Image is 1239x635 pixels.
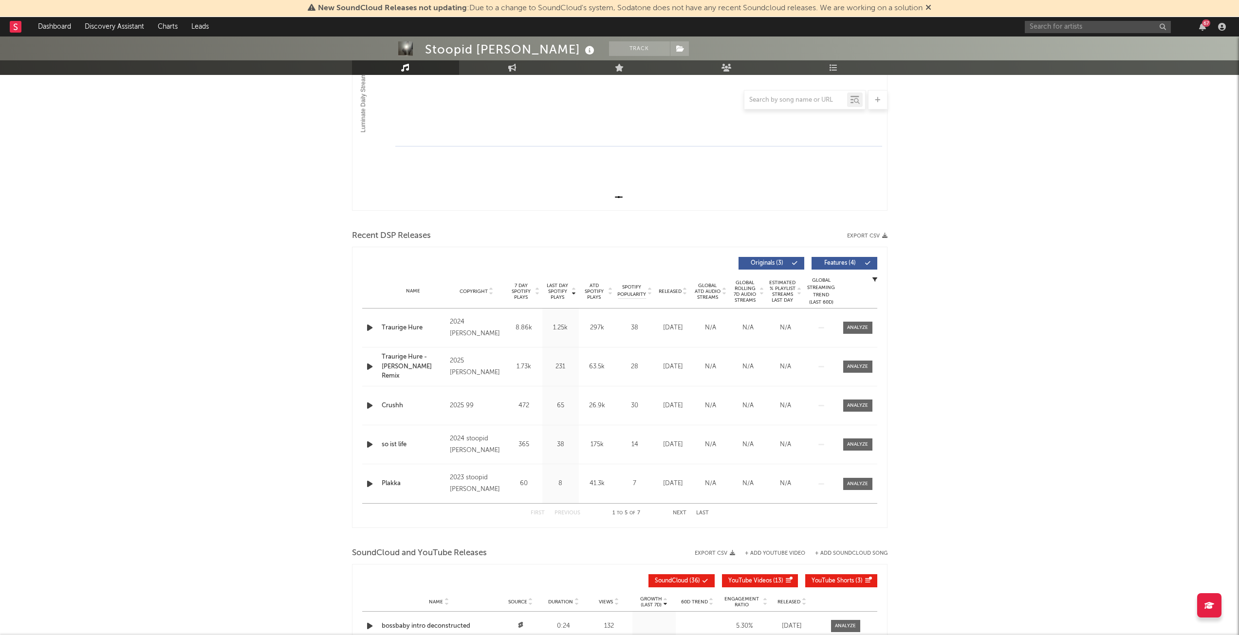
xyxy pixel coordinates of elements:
[769,479,802,489] div: N/A
[745,551,805,556] button: + Add YouTube Video
[581,323,613,333] div: 297k
[1025,21,1171,33] input: Search for artists
[805,551,888,556] button: + Add SoundCloud Song
[581,283,607,300] span: ATD Spotify Plays
[694,283,721,300] span: Global ATD Audio Streams
[508,283,534,300] span: 7 Day Spotify Plays
[694,440,727,450] div: N/A
[925,4,931,12] span: Dismiss
[681,599,708,605] span: 60D Trend
[508,323,540,333] div: 8.86k
[655,578,700,584] span: ( 36 )
[382,323,445,333] a: Traurige Hure
[318,4,467,12] span: New SoundCloud Releases not updating
[745,260,790,266] span: Originals ( 3 )
[744,96,847,104] input: Search by song name or URL
[694,362,727,372] div: N/A
[769,401,802,411] div: N/A
[812,257,877,270] button: Features(4)
[581,362,613,372] div: 63.5k
[609,41,670,56] button: Track
[581,440,613,450] div: 175k
[657,323,689,333] div: [DATE]
[382,479,445,489] a: Plakka
[732,362,764,372] div: N/A
[812,578,863,584] span: ( 3 )
[450,472,503,495] div: 2023 stoopid [PERSON_NAME]
[818,260,863,266] span: Features ( 4 )
[450,316,503,340] div: 2024 [PERSON_NAME]
[721,596,762,608] span: Engagement Ratio
[1199,23,1206,31] button: 67
[694,479,727,489] div: N/A
[600,508,653,519] div: 1 5 7
[508,479,540,489] div: 60
[694,401,727,411] div: N/A
[545,621,583,631] div: 0:24
[531,510,545,516] button: First
[429,599,443,605] span: Name
[545,479,576,489] div: 8
[728,578,783,584] span: ( 13 )
[732,440,764,450] div: N/A
[508,440,540,450] div: 365
[769,323,802,333] div: N/A
[382,401,445,411] a: Crushh
[545,283,571,300] span: Last Day Spotify Plays
[382,352,445,381] a: Traurige Hure - [PERSON_NAME] Remix
[151,17,185,36] a: Charts
[769,280,796,303] span: Estimated % Playlist Streams Last Day
[548,599,573,605] span: Duration
[732,401,764,411] div: N/A
[640,596,662,602] p: Growth
[618,401,652,411] div: 30
[618,323,652,333] div: 38
[721,621,768,631] div: 5.30 %
[545,440,576,450] div: 38
[78,17,151,36] a: Discovery Assistant
[618,362,652,372] div: 28
[588,621,630,631] div: 132
[581,479,613,489] div: 41.3k
[773,621,812,631] div: [DATE]
[545,362,576,372] div: 231
[617,511,623,515] span: to
[659,289,682,294] span: Released
[508,599,527,605] span: Source
[777,599,800,605] span: Released
[31,17,78,36] a: Dashboard
[732,479,764,489] div: N/A
[728,578,772,584] span: YouTube Videos
[694,323,727,333] div: N/A
[555,510,580,516] button: Previous
[722,574,798,587] button: YouTube Videos(13)
[1202,19,1210,27] div: 67
[360,71,367,132] text: Luminate Daily Streams
[352,547,487,559] span: SoundCloud and YouTube Releases
[648,574,715,587] button: SoundCloud(36)
[617,284,646,298] span: Spotify Popularity
[732,280,758,303] span: Global Rolling 7D Audio Streams
[735,551,805,556] div: + Add YouTube Video
[508,362,540,372] div: 1.73k
[382,288,445,295] div: Name
[618,440,652,450] div: 14
[657,362,689,372] div: [DATE]
[382,621,497,631] div: bossbaby intro deconstructed
[382,440,445,450] a: so ist life
[805,574,877,587] button: YouTube Shorts(3)
[815,551,888,556] button: + Add SoundCloud Song
[640,602,662,608] p: (Last 7d)
[545,401,576,411] div: 65
[739,257,804,270] button: Originals(3)
[657,479,689,489] div: [DATE]
[318,4,923,12] span: : Due to a change to SoundCloud's system, Sodatone does not have any recent Soundcloud releases. ...
[629,511,635,515] span: of
[696,510,709,516] button: Last
[185,17,216,36] a: Leads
